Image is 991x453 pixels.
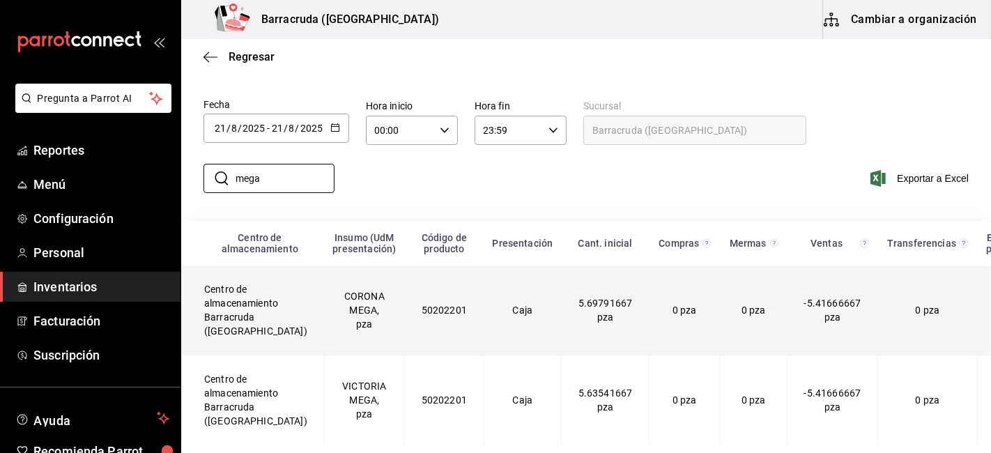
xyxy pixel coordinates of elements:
[413,232,475,254] div: Código de producto
[229,50,275,63] span: Regresar
[284,123,288,134] span: /
[203,99,231,110] span: Fecha
[33,175,169,194] span: Menú
[33,141,169,160] span: Reportes
[250,11,439,28] h3: Barracruda ([GEOGRAPHIC_DATA])
[916,394,940,406] span: 0 pza
[860,238,870,249] svg: Total de presentación del insumo vendido en el rango de fechas seleccionado.
[475,102,567,112] label: Hora fin
[182,266,325,355] td: Centro de almacenamiento Barracruda ([GEOGRAPHIC_DATA])
[242,123,266,134] input: Year
[295,123,300,134] span: /
[583,102,806,112] label: Sucursal
[236,164,335,192] input: Buscar insumo
[804,298,861,323] span: -5.41666667 pza
[658,238,700,249] div: Compras
[404,355,484,445] td: 50202201
[15,84,171,113] button: Pregunta a Parrot AI
[673,394,697,406] span: 0 pza
[33,243,169,262] span: Personal
[231,123,238,134] input: Month
[10,101,171,116] a: Pregunta a Parrot AI
[204,232,316,254] div: Centro de almacenamiento
[578,387,633,413] span: 5.63541667 pza
[404,266,484,355] td: 50202201
[214,123,226,134] input: Day
[742,305,766,316] span: 0 pza
[795,238,858,249] div: Ventas
[673,305,697,316] span: 0 pza
[916,305,940,316] span: 0 pza
[33,410,151,427] span: Ayuda
[203,50,275,63] button: Regresar
[153,36,164,47] button: open_drawer_menu
[324,266,404,355] td: CORONA MEGA, pza
[366,102,458,112] label: Hora inicio
[38,91,150,106] span: Pregunta a Parrot AI
[33,277,169,296] span: Inventarios
[289,123,295,134] input: Month
[578,298,633,323] span: 5.69791667 pza
[33,346,169,364] span: Suscripción
[238,123,242,134] span: /
[959,238,969,249] svg: Total de presentación del insumo transferido ya sea fuera o dentro de la sucursal en el rango de ...
[873,170,969,187] button: Exportar a Excel
[267,123,270,134] span: -
[332,232,396,254] div: Insumo (UdM presentación)
[226,123,231,134] span: /
[33,209,169,228] span: Configuración
[728,238,767,249] div: Mermas
[492,238,553,249] div: Presentación
[886,238,957,249] div: Transferencias
[324,355,404,445] td: VICTORIA MEGA, pza
[182,355,325,445] td: Centro de almacenamiento Barracruda ([GEOGRAPHIC_DATA])
[569,238,641,249] div: Cant. inicial
[770,238,779,249] svg: Total de presentación del insumo mermado en el rango de fechas seleccionado.
[300,123,323,134] input: Year
[271,123,284,134] input: Day
[742,394,766,406] span: 0 pza
[33,312,169,330] span: Facturación
[484,355,561,445] td: Caja
[804,387,861,413] span: -5.41666667 pza
[484,266,561,355] td: Caja
[702,238,712,249] svg: Total de presentación del insumo comprado en el rango de fechas seleccionado.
